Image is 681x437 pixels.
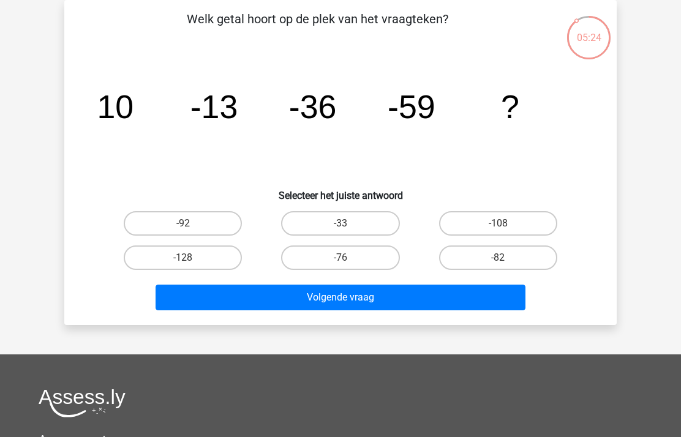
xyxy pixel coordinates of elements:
tspan: ? [501,88,519,125]
div: 05:24 [566,15,612,45]
label: -82 [439,245,557,270]
p: Welk getal hoort op de plek van het vraagteken? [84,10,551,47]
label: -33 [281,211,399,236]
label: -76 [281,245,399,270]
tspan: -36 [289,88,337,125]
button: Volgende vraag [156,285,526,310]
tspan: 10 [97,88,134,125]
label: -128 [124,245,242,270]
tspan: -13 [190,88,238,125]
h6: Selecteer het juiste antwoord [84,180,597,201]
tspan: -59 [388,88,435,125]
label: -92 [124,211,242,236]
label: -108 [439,211,557,236]
img: Assessly logo [39,389,126,417]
